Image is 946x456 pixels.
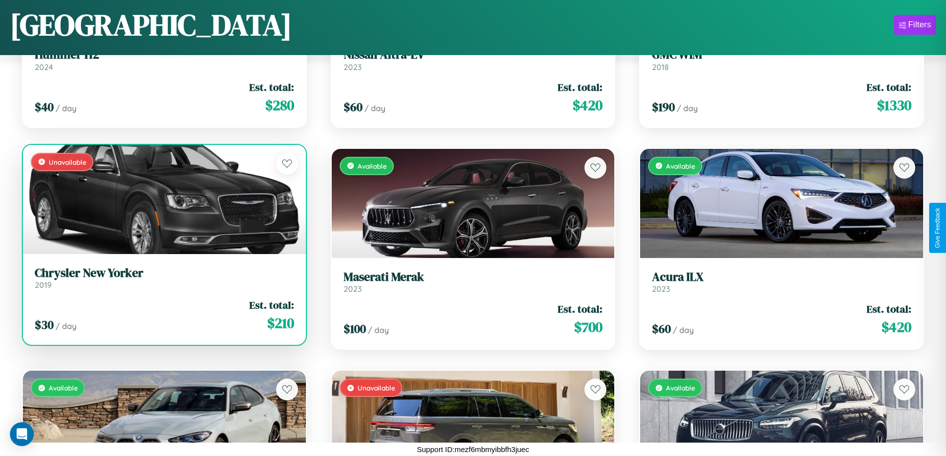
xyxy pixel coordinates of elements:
[934,208,941,248] div: Give Feedback
[368,325,389,335] span: / day
[908,20,931,30] div: Filters
[573,95,602,115] span: $ 420
[344,270,603,294] a: Maserati Merak2023
[652,62,669,72] span: 2018
[10,4,292,45] h1: [GEOGRAPHIC_DATA]
[417,443,529,456] p: Support ID: mezf6mbmyibbfh3juec
[652,284,670,294] span: 2023
[364,103,385,113] span: / day
[652,48,911,62] h3: GMC WIM
[652,270,911,284] h3: Acura ILX
[344,284,362,294] span: 2023
[10,422,34,446] div: Open Intercom Messenger
[35,280,52,290] span: 2019
[358,384,395,392] span: Unavailable
[652,321,671,337] span: $ 60
[35,62,53,72] span: 2024
[49,158,86,166] span: Unavailable
[881,317,911,337] span: $ 420
[249,298,294,312] span: Est. total:
[344,48,603,72] a: Nissan Altra-EV2023
[344,48,603,62] h3: Nissan Altra-EV
[666,162,695,170] span: Available
[558,80,602,94] span: Est. total:
[267,313,294,333] span: $ 210
[35,266,294,280] h3: Chrysler New Yorker
[344,62,362,72] span: 2023
[35,317,54,333] span: $ 30
[344,270,603,284] h3: Maserati Merak
[265,95,294,115] span: $ 280
[344,321,366,337] span: $ 100
[56,103,76,113] span: / day
[49,384,78,392] span: Available
[677,103,698,113] span: / day
[894,15,936,35] button: Filters
[558,302,602,316] span: Est. total:
[867,302,911,316] span: Est. total:
[56,321,76,331] span: / day
[867,80,911,94] span: Est. total:
[652,270,911,294] a: Acura ILX2023
[666,384,695,392] span: Available
[673,325,694,335] span: / day
[574,317,602,337] span: $ 700
[652,48,911,72] a: GMC WIM2018
[249,80,294,94] span: Est. total:
[652,99,675,115] span: $ 190
[35,48,294,72] a: Hummer H22024
[344,99,363,115] span: $ 60
[358,162,387,170] span: Available
[35,266,294,290] a: Chrysler New Yorker2019
[877,95,911,115] span: $ 1330
[35,48,294,62] h3: Hummer H2
[35,99,54,115] span: $ 40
